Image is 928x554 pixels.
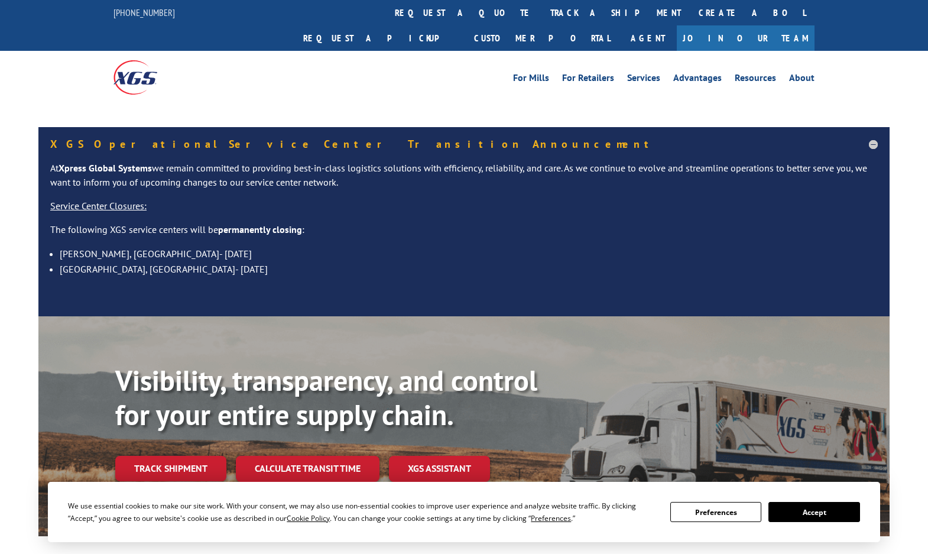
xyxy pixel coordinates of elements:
a: Join Our Team [677,25,815,51]
a: Customer Portal [465,25,619,51]
button: Accept [768,502,859,522]
a: Agent [619,25,677,51]
a: For Mills [513,73,549,86]
a: For Retailers [562,73,614,86]
a: Services [627,73,660,86]
span: Cookie Policy [287,513,330,523]
p: The following XGS service centers will be : [50,223,878,247]
b: Visibility, transparency, and control for your entire supply chain. [115,362,537,433]
div: We use essential cookies to make our site work. With your consent, we may also use non-essential ... [68,500,656,524]
li: [GEOGRAPHIC_DATA], [GEOGRAPHIC_DATA]- [DATE] [60,261,878,277]
a: Resources [735,73,776,86]
a: Calculate transit time [236,456,379,481]
a: Track shipment [115,456,226,481]
a: XGS ASSISTANT [389,456,490,481]
a: About [789,73,815,86]
span: Preferences [531,513,571,523]
a: Request a pickup [294,25,465,51]
a: [PHONE_NUMBER] [113,7,175,18]
p: At we remain committed to providing best-in-class logistics solutions with efficiency, reliabilit... [50,161,878,199]
li: [PERSON_NAME], [GEOGRAPHIC_DATA]- [DATE] [60,246,878,261]
div: Cookie Consent Prompt [48,482,880,542]
u: Service Center Closures: [50,200,147,212]
strong: Xpress Global Systems [59,162,152,174]
strong: permanently closing [218,223,302,235]
button: Preferences [670,502,761,522]
h5: XGS Operational Service Center Transition Announcement [50,139,878,150]
a: Advantages [673,73,722,86]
